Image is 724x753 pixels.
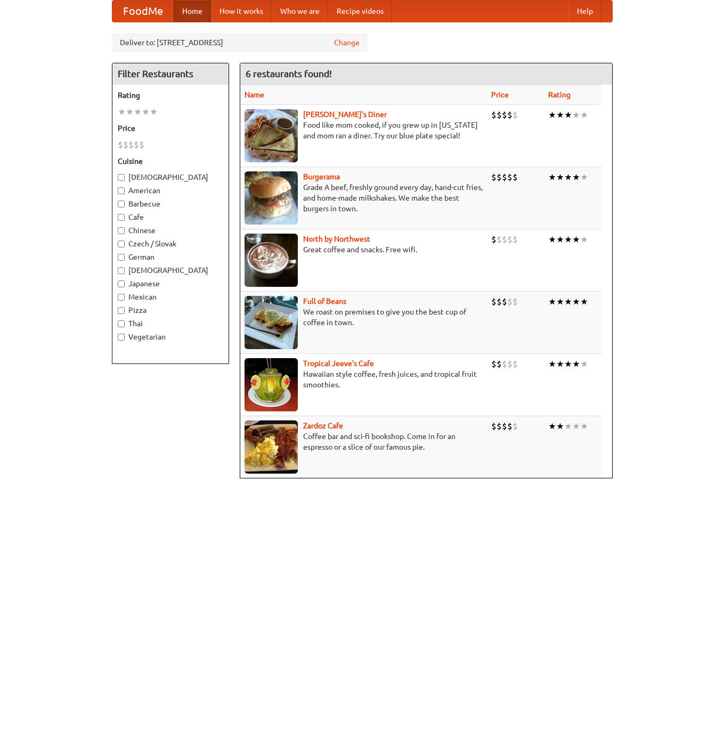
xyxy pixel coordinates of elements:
[564,296,572,308] li: ★
[118,278,223,289] label: Japanese
[303,421,343,430] a: Zardoz Cafe
[497,234,502,245] li: $
[572,171,580,183] li: ★
[303,359,374,368] a: Tropical Jeeve's Cafe
[580,420,588,432] li: ★
[272,1,328,22] a: Who we are
[118,241,125,247] input: Czech / Slovak
[245,307,483,328] p: We roast on premises to give you the best cup of coffee in town.
[502,109,507,121] li: $
[556,420,564,432] li: ★
[245,420,298,474] img: zardoz.jpg
[112,33,368,52] div: Deliver to: [STREET_ADDRESS]
[580,234,588,245] li: ★
[564,109,572,121] li: ★
[507,358,513,370] li: $
[572,109,580,121] li: ★
[118,172,223,183] label: [DEMOGRAPHIC_DATA]
[502,171,507,183] li: $
[245,244,483,255] p: Great coffee and snacks. Free wifi.
[118,292,223,302] label: Mexican
[548,90,571,99] a: Rating
[303,297,346,305] a: Full of Beans
[580,296,588,308] li: ★
[118,90,223,101] h5: Rating
[548,234,556,245] li: ★
[556,358,564,370] li: ★
[513,420,518,432] li: $
[303,110,387,119] a: [PERSON_NAME]'s Diner
[497,171,502,183] li: $
[334,37,360,48] a: Change
[548,296,556,308] li: ★
[491,109,497,121] li: $
[118,174,125,181] input: [DEMOGRAPHIC_DATA]
[556,234,564,245] li: ★
[564,358,572,370] li: ★
[328,1,392,22] a: Recipe videos
[303,235,370,243] b: North by Northwest
[174,1,211,22] a: Home
[118,265,223,276] label: [DEMOGRAPHIC_DATA]
[513,296,518,308] li: $
[548,420,556,432] li: ★
[548,171,556,183] li: ★
[245,234,298,287] img: north.jpg
[564,171,572,183] li: ★
[118,332,223,342] label: Vegetarian
[246,69,332,79] ng-pluralize: 6 restaurants found!
[245,182,483,214] p: Grade A beef, freshly ground every day, hand-cut fries, and home-made milkshakes. We make the bes...
[497,420,502,432] li: $
[245,296,298,349] img: beans.jpg
[572,420,580,432] li: ★
[513,171,518,183] li: $
[118,106,126,118] li: ★
[491,358,497,370] li: $
[507,234,513,245] li: $
[491,90,509,99] a: Price
[245,120,483,141] p: Food like mom cooked, if you grew up in [US_STATE] and mom ran a diner. Try our blue plate special!
[118,305,223,316] label: Pizza
[568,1,601,22] a: Help
[564,420,572,432] li: ★
[118,320,125,327] input: Thai
[572,296,580,308] li: ★
[556,109,564,121] li: ★
[497,109,502,121] li: $
[491,171,497,183] li: $
[572,234,580,245] li: ★
[118,254,125,261] input: German
[118,201,125,208] input: Barbecue
[572,358,580,370] li: ★
[580,109,588,121] li: ★
[118,123,223,134] h5: Price
[118,307,125,314] input: Pizza
[245,431,483,452] p: Coffee bar and sci-fi bookshop. Come in for an espresso or a slice of our famous pie.
[245,171,298,225] img: burgerama.jpg
[245,90,264,99] a: Name
[118,238,223,249] label: Czech / Slovak
[150,106,158,118] li: ★
[211,1,272,22] a: How it works
[128,139,134,151] li: $
[118,227,125,234] input: Chinese
[580,358,588,370] li: ★
[118,214,125,221] input: Cafe
[118,225,223,236] label: Chinese
[112,1,174,22] a: FoodMe
[118,318,223,329] label: Thai
[303,172,340,181] a: Burgerama
[513,234,518,245] li: $
[507,420,513,432] li: $
[548,109,556,121] li: ★
[491,234,497,245] li: $
[502,234,507,245] li: $
[513,109,518,121] li: $
[513,358,518,370] li: $
[497,358,502,370] li: $
[112,63,229,85] h4: Filter Restaurants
